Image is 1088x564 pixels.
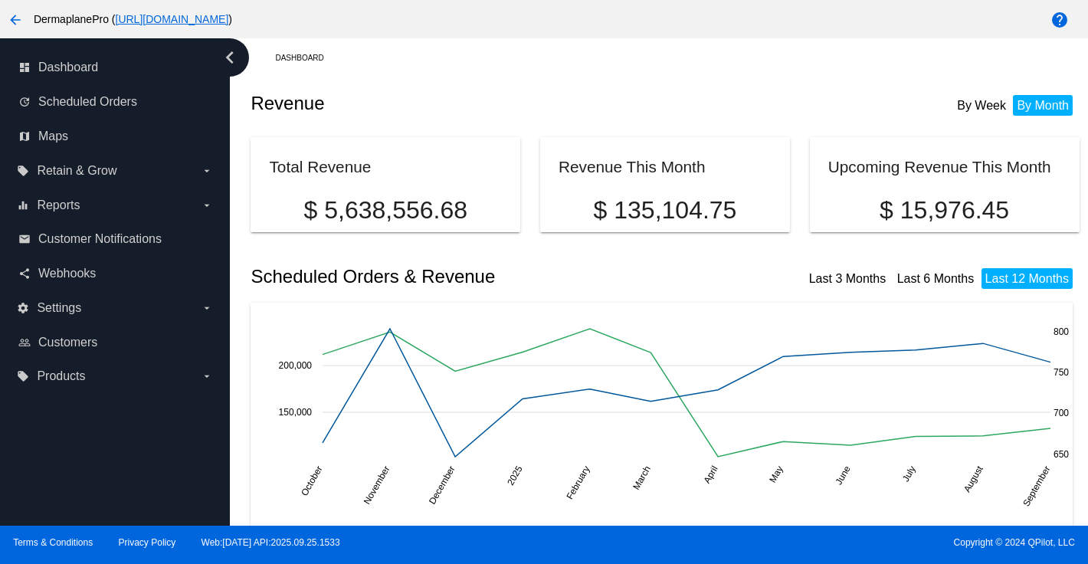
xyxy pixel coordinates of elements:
p: $ 5,638,556.68 [269,196,502,225]
i: local_offer [17,370,29,382]
span: Webhooks [38,267,96,280]
span: Reports [37,198,80,212]
i: share [18,267,31,280]
a: Dashboard [275,46,337,70]
text: 650 [1054,448,1069,459]
i: arrow_drop_down [201,165,213,177]
text: 750 [1054,367,1069,378]
span: Customer Notifications [38,232,162,246]
i: settings [17,302,29,314]
text: August [962,464,985,494]
h2: Revenue [251,93,665,114]
i: dashboard [18,61,31,74]
i: chevron_left [218,45,242,70]
p: $ 135,104.75 [559,196,772,225]
h2: Total Revenue [269,158,371,175]
li: By Week [953,95,1010,116]
i: email [18,233,31,245]
text: June [834,464,853,487]
span: Retain & Grow [37,164,116,178]
i: update [18,96,31,108]
i: equalizer [17,199,29,211]
text: April [702,464,720,485]
mat-icon: help [1050,11,1069,29]
a: people_outline Customers [18,330,213,355]
h2: Scheduled Orders & Revenue [251,266,665,287]
i: local_offer [17,165,29,177]
i: map [18,130,31,143]
text: 2025 [506,464,526,487]
text: September [1021,464,1053,508]
li: By Month [1013,95,1073,116]
span: Products [37,369,85,383]
text: 150,000 [279,406,313,417]
span: DermaplanePro ( ) [34,13,232,25]
text: February [565,464,592,501]
span: Copyright © 2024 QPilot, LLC [557,537,1075,548]
a: Last 6 Months [897,272,975,285]
p: $ 15,976.45 [828,196,1061,225]
text: October [300,464,325,497]
i: people_outline [18,336,31,349]
text: 700 [1054,408,1069,418]
a: update Scheduled Orders [18,90,213,114]
span: Maps [38,130,68,143]
a: Web:[DATE] API:2025.09.25.1533 [202,537,340,548]
a: [URL][DOMAIN_NAME] [116,13,229,25]
a: Last 3 Months [809,272,886,285]
text: November [362,464,392,506]
i: arrow_drop_down [201,302,213,314]
span: Dashboard [38,61,98,74]
a: Last 12 Months [985,272,1069,285]
a: dashboard Dashboard [18,55,213,80]
a: share Webhooks [18,261,213,286]
text: 800 [1054,326,1069,337]
span: Customers [38,336,97,349]
mat-icon: arrow_back [6,11,25,29]
i: arrow_drop_down [201,199,213,211]
text: May [768,464,785,484]
i: arrow_drop_down [201,370,213,382]
a: Privacy Policy [119,537,176,548]
a: email Customer Notifications [18,227,213,251]
text: 200,000 [279,360,313,371]
text: December [427,464,457,506]
text: July [900,464,918,483]
a: map Maps [18,124,213,149]
h2: Revenue This Month [559,158,706,175]
span: Scheduled Orders [38,95,137,109]
text: March [631,464,654,491]
span: Settings [37,301,81,315]
a: Terms & Conditions [13,537,93,548]
h2: Upcoming Revenue This Month [828,158,1051,175]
